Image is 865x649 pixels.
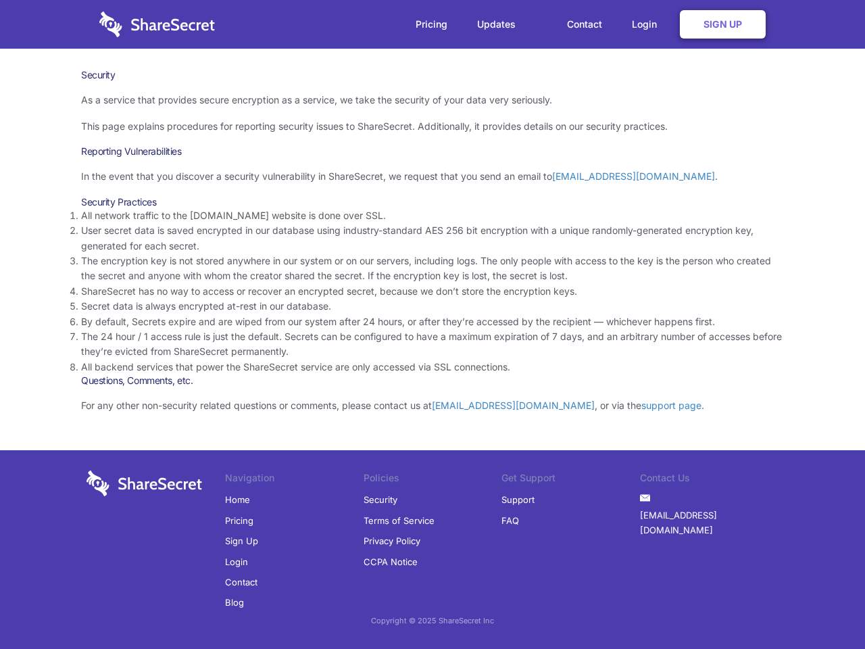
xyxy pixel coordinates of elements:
[225,510,253,531] a: Pricing
[618,3,677,45] a: Login
[553,3,616,45] a: Contact
[225,572,257,592] a: Contact
[501,489,535,510] a: Support
[402,3,461,45] a: Pricing
[501,471,640,489] li: Get Support
[99,11,215,37] img: logo-wordmark-white-trans-d4663122ce5f474addd5e946df7df03e33cb6a1c49d2221995e7729f52c070b2.svg
[81,208,784,223] li: All network traffic to the [DOMAIN_NAME] website is done over SSL.
[501,510,519,531] a: FAQ
[225,552,248,572] a: Login
[81,329,784,360] li: The 24 hour / 1 access rule is just the default. Secrets can be configured to have a maximum expi...
[364,510,435,531] a: Terms of Service
[552,170,715,182] a: [EMAIL_ADDRESS][DOMAIN_NAME]
[225,489,250,510] a: Home
[225,471,364,489] li: Navigation
[680,10,766,39] a: Sign Up
[81,119,784,134] p: This page explains procedures for reporting security issues to ShareSecret. Additionally, it prov...
[640,471,778,489] li: Contact Us
[432,400,595,411] a: [EMAIL_ADDRESS][DOMAIN_NAME]
[364,552,418,572] a: CCPA Notice
[81,254,784,284] li: The encryption key is not stored anywhere in our system or on our servers, including logs. The on...
[81,299,784,314] li: Secret data is always encrypted at-rest in our database.
[81,284,784,299] li: ShareSecret has no way to access or recover an encrypted secret, because we don’t store the encry...
[81,169,784,184] p: In the event that you discover a security vulnerability in ShareSecret, we request that you send ...
[225,592,244,612] a: Blog
[364,489,397,510] a: Security
[81,314,784,329] li: By default, Secrets expire and are wiped from our system after 24 hours, or after they’re accesse...
[81,69,784,81] h1: Security
[81,145,784,158] h3: Reporting Vulnerabilities
[81,375,784,387] h3: Questions, Comments, etc.
[364,531,420,551] a: Privacy Policy
[86,471,202,496] img: logo-wordmark-white-trans-d4663122ce5f474addd5e946df7df03e33cb6a1c49d2221995e7729f52c070b2.svg
[641,400,701,411] a: support page
[225,531,258,551] a: Sign Up
[364,471,502,489] li: Policies
[81,93,784,107] p: As a service that provides secure encryption as a service, we take the security of your data very...
[81,223,784,254] li: User secret data is saved encrypted in our database using industry-standard AES 256 bit encryptio...
[81,360,784,375] li: All backend services that power the ShareSecret service are only accessed via SSL connections.
[81,398,784,413] p: For any other non-security related questions or comments, please contact us at , or via the .
[81,196,784,208] h3: Security Practices
[640,505,778,541] a: [EMAIL_ADDRESS][DOMAIN_NAME]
